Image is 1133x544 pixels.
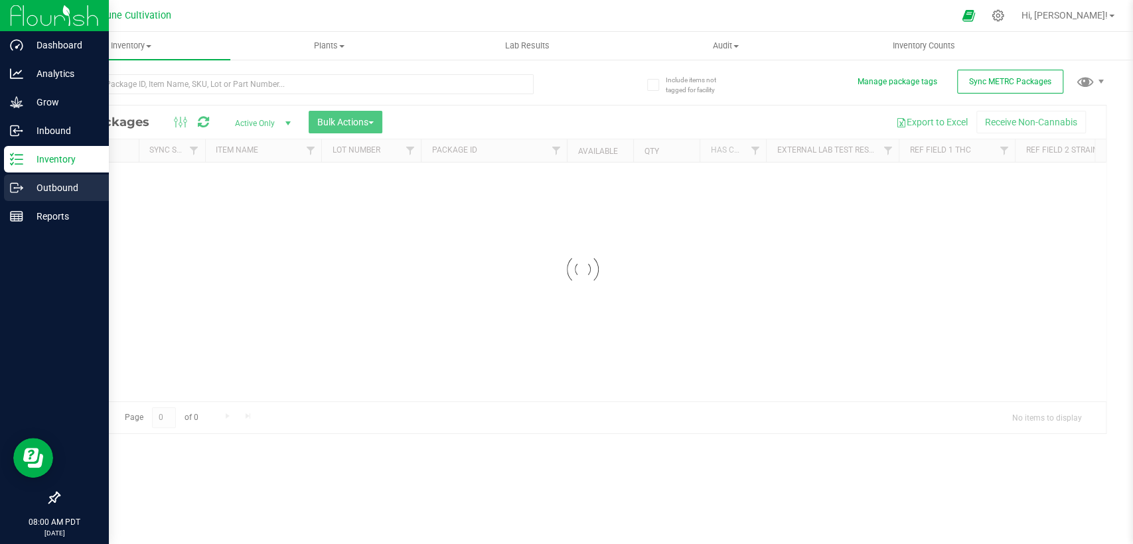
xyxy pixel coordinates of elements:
[6,516,103,528] p: 08:00 AM PDT
[10,153,23,166] inline-svg: Inventory
[953,3,983,29] span: Open Ecommerce Menu
[231,40,428,52] span: Plants
[23,37,103,53] p: Dashboard
[824,32,1023,60] a: Inventory Counts
[875,40,973,52] span: Inventory Counts
[23,66,103,82] p: Analytics
[10,38,23,52] inline-svg: Dashboard
[10,124,23,137] inline-svg: Inbound
[858,76,937,88] button: Manage package tags
[230,32,429,60] a: Plants
[23,151,103,167] p: Inventory
[665,75,731,95] span: Include items not tagged for facility
[13,438,53,478] iframe: Resource center
[100,10,171,21] span: Dune Cultivation
[58,74,534,94] input: Search Package ID, Item Name, SKU, Lot or Part Number...
[23,180,103,196] p: Outbound
[10,181,23,194] inline-svg: Outbound
[990,9,1006,22] div: Manage settings
[23,208,103,224] p: Reports
[23,94,103,110] p: Grow
[23,123,103,139] p: Inbound
[32,40,230,52] span: Inventory
[10,210,23,223] inline-svg: Reports
[487,40,567,52] span: Lab Results
[1021,10,1108,21] span: Hi, [PERSON_NAME]!
[627,40,824,52] span: Audit
[32,32,230,60] a: Inventory
[10,67,23,80] inline-svg: Analytics
[969,77,1051,86] span: Sync METRC Packages
[957,70,1063,94] button: Sync METRC Packages
[10,96,23,109] inline-svg: Grow
[428,32,627,60] a: Lab Results
[627,32,825,60] a: Audit
[6,528,103,538] p: [DATE]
